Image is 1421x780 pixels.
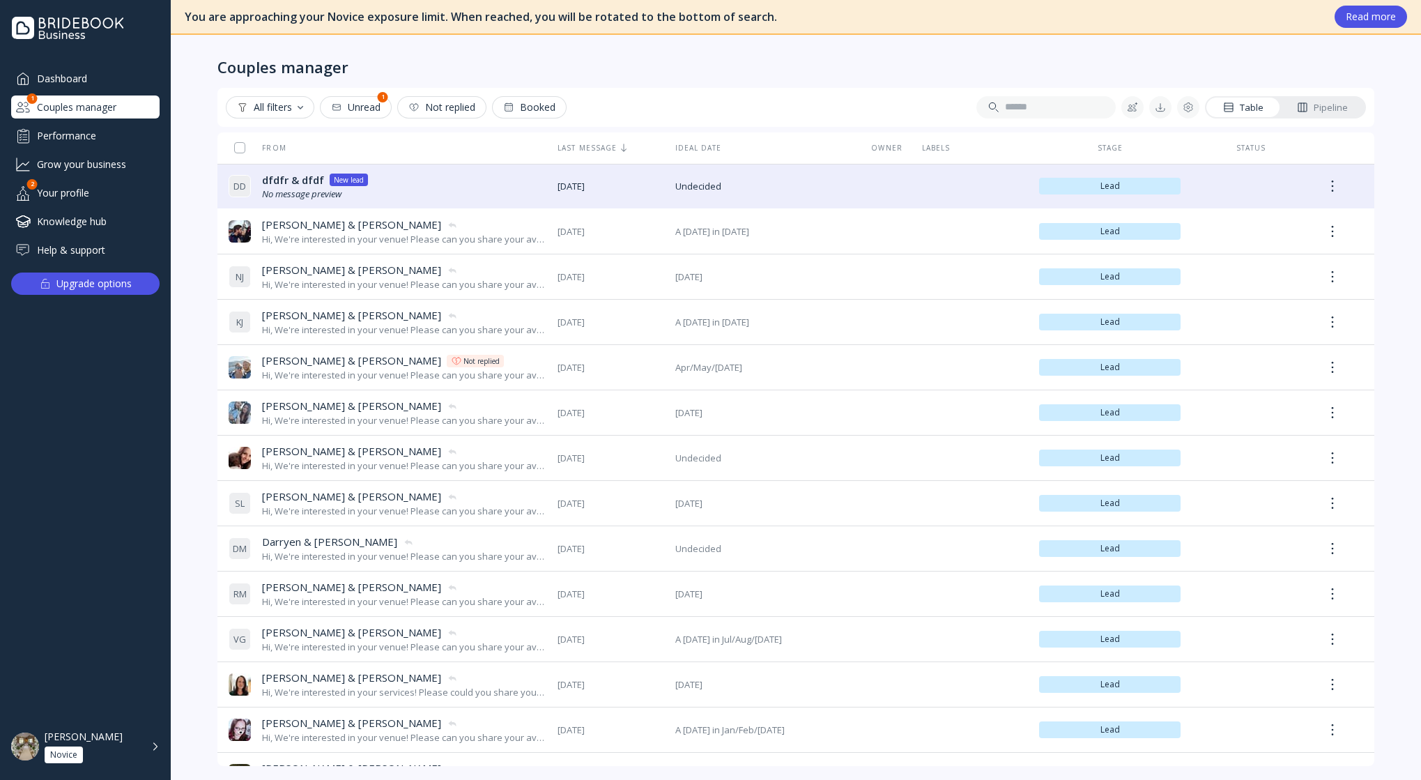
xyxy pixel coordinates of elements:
[229,220,251,243] img: dpr=1,fit=cover,g=face,w=32,h=32
[262,716,441,731] span: [PERSON_NAME] & [PERSON_NAME]
[11,153,160,176] a: Grow your business
[262,625,441,640] span: [PERSON_NAME] & [PERSON_NAME]
[675,361,852,374] span: Apr/May/[DATE]
[262,550,546,563] div: Hi, We're interested in your venue! Please can you share your availability around our ideal date,...
[229,311,251,333] div: K J
[27,93,38,104] div: 1
[237,102,303,113] div: All filters
[1346,11,1396,22] div: Read more
[229,266,251,288] div: N J
[11,238,160,261] div: Help & support
[27,179,38,190] div: 2
[217,57,348,77] div: Couples manager
[675,542,852,556] span: Undecided
[229,628,251,650] div: V G
[226,96,314,118] button: All filters
[229,673,251,696] img: dpr=1,fit=cover,g=face,w=32,h=32
[262,323,546,337] div: Hi, We're interested in your venue! Please can you share your availability around our ideal date,...
[262,641,546,654] div: Hi, We're interested in your venue! Please can you share your availability around our ideal date,...
[262,217,441,232] span: [PERSON_NAME] & [PERSON_NAME]
[229,356,251,378] img: dpr=1,fit=cover,g=face,w=32,h=32
[558,361,664,374] span: [DATE]
[558,180,664,193] span: [DATE]
[229,447,251,469] img: dpr=1,fit=cover,g=face,w=32,h=32
[1045,543,1175,554] span: Lead
[1039,143,1181,153] div: Stage
[558,316,664,329] span: [DATE]
[229,583,251,605] div: R M
[1192,143,1309,153] div: Status
[558,143,664,153] div: Last message
[1045,588,1175,599] span: Lead
[262,308,441,323] span: [PERSON_NAME] & [PERSON_NAME]
[1045,679,1175,690] span: Lead
[262,535,397,549] span: Darryen & [PERSON_NAME]
[262,263,441,277] span: [PERSON_NAME] & [PERSON_NAME]
[262,278,546,291] div: Hi, We're interested in your venue! Please can you share your availability around our ideal date,...
[11,124,160,147] a: Performance
[262,353,441,368] span: [PERSON_NAME] & [PERSON_NAME]
[11,273,160,295] button: Upgrade options
[558,678,664,691] span: [DATE]
[11,95,160,118] div: Couples manager
[229,175,251,197] div: D D
[185,9,1321,25] div: You are approaching your Novice exposure limit. When reached, you will be rotated to the bottom o...
[262,399,441,413] span: [PERSON_NAME] & [PERSON_NAME]
[492,96,567,118] button: Booked
[675,406,852,420] span: [DATE]
[56,274,132,293] div: Upgrade options
[675,588,852,601] span: [DATE]
[45,731,123,743] div: [PERSON_NAME]
[262,444,441,459] span: [PERSON_NAME] & [PERSON_NAME]
[229,402,251,424] img: dpr=1,fit=cover,g=face,w=32,h=32
[262,459,546,473] div: Hi, We're interested in your venue! Please can you share your availability around our ideal date,...
[262,580,441,595] span: [PERSON_NAME] & [PERSON_NAME]
[1045,407,1175,418] span: Lead
[11,733,39,760] img: dpr=1,fit=cover,g=face,w=48,h=48
[262,173,324,188] span: dfdfr & dfdf
[11,181,160,204] a: Your profile2
[320,96,392,118] button: Unread
[1045,724,1175,735] span: Lead
[11,67,160,90] a: Dashboard
[378,92,388,102] div: 1
[262,489,441,504] span: [PERSON_NAME] & [PERSON_NAME]
[922,143,1029,153] div: Labels
[558,588,664,601] span: [DATE]
[229,492,251,514] div: S L
[1045,452,1175,464] span: Lead
[1045,634,1175,645] span: Lead
[675,316,852,329] span: A [DATE] in [DATE]
[675,633,852,646] span: A [DATE] in Jul/Aug/[DATE]
[262,761,441,776] span: [PERSON_NAME] & [PERSON_NAME]
[262,731,546,744] div: Hi, We're interested in your venue! Please can you share your availability around our ideal date,...
[463,355,500,367] div: Not replied
[262,686,546,699] div: Hi, We're interested in your services! Please could you share your availability around our date, ...
[11,181,160,204] div: Your profile
[1297,101,1348,114] div: Pipeline
[558,225,664,238] span: [DATE]
[675,225,852,238] span: A [DATE] in [DATE]
[11,210,160,233] a: Knowledge hub
[1223,101,1263,114] div: Table
[262,233,546,246] div: Hi, We're interested in your venue! Please can you share your availability around our ideal date,...
[334,174,364,185] div: New lead
[675,452,852,465] span: Undecided
[262,414,546,427] div: Hi, We're interested in your venue! Please can you share your availability around our ideal date,...
[675,270,852,284] span: [DATE]
[503,102,555,113] div: Booked
[558,406,664,420] span: [DATE]
[11,95,160,118] a: Couples manager1
[50,749,77,760] div: Novice
[558,724,664,737] span: [DATE]
[675,180,852,193] span: Undecided
[558,270,664,284] span: [DATE]
[229,537,251,560] div: D M
[262,671,441,685] span: [PERSON_NAME] & [PERSON_NAME]
[397,96,486,118] button: Not replied
[558,542,664,556] span: [DATE]
[1335,6,1407,28] button: Read more
[675,497,852,510] span: [DATE]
